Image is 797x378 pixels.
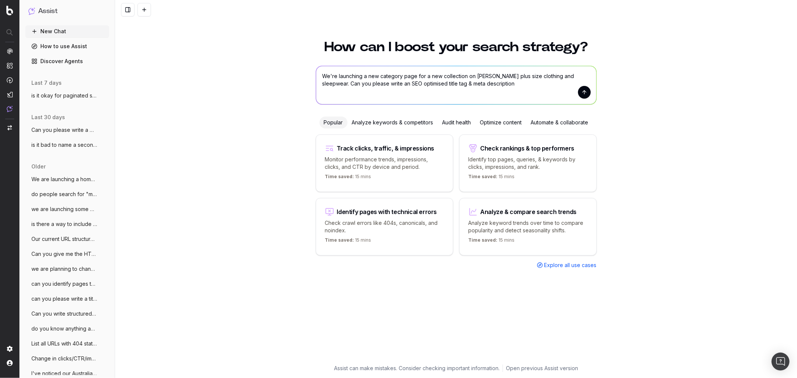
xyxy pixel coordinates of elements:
[25,308,109,320] button: Can you write structured data for this p
[334,365,500,372] p: Assist can make mistakes. Consider checking important information.
[7,360,13,366] img: My account
[25,338,109,350] button: List all URLs with 404 status code from
[25,218,109,230] button: is there a way to include all paginated
[31,370,97,377] span: I've noticed our Australian homepage (ht
[337,145,435,151] div: Track clicks, traffic, & impressions
[31,340,97,347] span: List all URLs with 404 status code from
[25,248,109,260] button: Can you give me the HTML code for an ind
[337,209,437,215] div: Identify pages with technical errors
[25,90,109,102] button: is it okay for paginated search pages to
[31,205,97,213] span: we are launching some plus size adaptive
[31,295,97,303] span: can you please write a title tag for a n
[325,174,371,183] p: 15 mins
[25,233,109,245] button: Our current URL structure for pages beyo
[481,145,575,151] div: Check rankings & top performers
[25,278,109,290] button: can you identify pages that have had sig
[25,188,109,200] button: do people search for "modal" when lookin
[25,124,109,136] button: Can you please write a URL, H1, title ta
[31,190,97,198] span: do people search for "modal" when lookin
[31,126,97,134] span: Can you please write a URL, H1, title ta
[325,237,354,243] span: Time saved:
[325,219,444,234] p: Check crawl errors like 404s, canonicals, and noindex.
[476,117,526,128] div: Optimize content
[25,25,109,37] button: New Chat
[469,174,498,179] span: Time saved:
[7,346,13,352] img: Setting
[38,6,58,16] h1: Assist
[31,280,97,288] span: can you identify pages that have had sig
[316,66,596,104] textarea: We're launching a new category page for a new collection on [PERSON_NAME] plus size clothing and ...
[316,40,597,54] h1: How can I boost your search strategy?
[7,48,13,54] img: Analytics
[7,62,13,69] img: Intelligence
[25,40,109,52] a: How to use Assist
[25,323,109,335] button: do you know anything about AI news?
[526,117,593,128] div: Automate & collaborate
[31,79,62,87] span: last 7 days
[469,156,587,171] p: Identify top pages, queries, & keywords by clicks, impressions, and rank.
[319,117,347,128] div: Popular
[25,293,109,305] button: can you please write a title tag for a n
[325,237,371,246] p: 15 mins
[25,203,109,215] button: we are launching some plus size adaptive
[325,156,444,171] p: Monitor performance trends, impressions, clicks, and CTR by device and period.
[438,117,476,128] div: Audit health
[31,92,97,99] span: is it okay for paginated search pages to
[31,141,97,149] span: is it bad to name a second iteration of
[28,6,106,16] button: Assist
[25,263,109,275] button: we are planning to change our category p
[31,310,97,317] span: Can you write structured data for this p
[28,7,35,15] img: Assist
[347,117,438,128] div: Analyze keywords & competitors
[325,174,354,179] span: Time saved:
[6,6,13,15] img: Botify logo
[7,106,13,112] img: Assist
[469,219,587,234] p: Analyze keyword trends over time to compare popularity and detect seasonality shifts.
[31,325,97,332] span: do you know anything about AI news?
[7,125,12,130] img: Switch project
[469,237,498,243] span: Time saved:
[31,355,97,362] span: Change in clicks/CTR/impressions over la
[537,261,597,269] a: Explore all use cases
[469,237,515,246] p: 15 mins
[25,55,109,67] a: Discover Agents
[25,353,109,365] button: Change in clicks/CTR/impressions over la
[31,220,97,228] span: is there a way to include all paginated
[7,92,13,97] img: Studio
[544,261,597,269] span: Explore all use cases
[25,173,109,185] button: We are launching a homewares collection
[772,353,790,371] div: Open Intercom Messenger
[31,235,97,243] span: Our current URL structure for pages beyo
[31,163,46,170] span: older
[7,77,13,83] img: Activation
[31,176,97,183] span: We are launching a homewares collection
[469,174,515,183] p: 15 mins
[25,139,109,151] button: is it bad to name a second iteration of
[31,265,97,273] span: we are planning to change our category p
[481,209,577,215] div: Analyze & compare search trends
[31,114,65,121] span: last 30 days
[506,365,578,372] a: Open previous Assist version
[31,250,97,258] span: Can you give me the HTML code for an ind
